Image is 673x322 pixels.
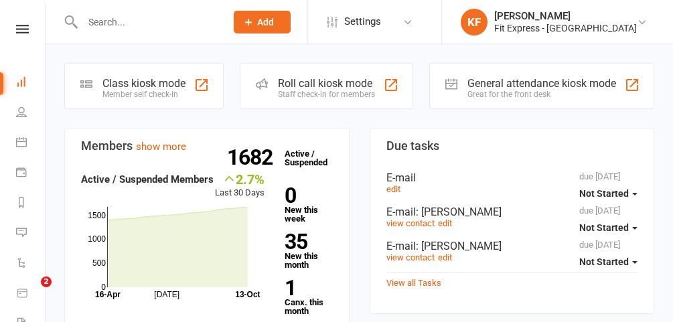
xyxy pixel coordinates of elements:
[579,188,629,199] span: Not Started
[81,139,333,153] h3: Members
[579,250,638,274] button: Not Started
[494,10,637,22] div: [PERSON_NAME]
[16,189,46,219] a: Reports
[386,139,638,153] h3: Due tasks
[467,77,616,90] div: General attendance kiosk mode
[285,185,327,206] strong: 0
[285,278,332,315] a: 1Canx. this month
[285,278,327,298] strong: 1
[416,206,502,218] span: : [PERSON_NAME]
[579,222,629,233] span: Not Started
[215,171,265,200] div: Last 30 Days
[467,90,616,99] div: Great for the front desk
[438,218,452,228] a: edit
[386,218,435,228] a: view contact
[386,278,441,288] a: View all Tasks
[416,240,502,252] span: : [PERSON_NAME]
[215,171,265,186] div: 2.7%
[227,147,278,167] strong: 1682
[234,11,291,33] button: Add
[579,256,629,267] span: Not Started
[13,276,46,309] iframe: Intercom live chat
[78,13,216,31] input: Search...
[41,276,52,287] span: 2
[579,216,638,240] button: Not Started
[344,7,381,37] span: Settings
[386,252,435,262] a: view contact
[461,9,488,35] div: KF
[386,240,638,252] div: E-mail
[16,159,46,189] a: Payments
[136,141,186,153] a: show more
[278,77,375,90] div: Roll call kiosk mode
[285,185,332,223] a: 0New this week
[285,232,327,252] strong: 35
[278,90,375,99] div: Staff check-in for members
[102,77,185,90] div: Class kiosk mode
[285,232,332,269] a: 35New this month
[278,139,337,177] a: 1682Active / Suspended
[386,184,400,194] a: edit
[16,129,46,159] a: Calendar
[102,90,185,99] div: Member self check-in
[386,171,638,184] div: E-mail
[438,252,452,262] a: edit
[257,17,274,27] span: Add
[81,173,214,185] strong: Active / Suspended Members
[386,206,638,218] div: E-mail
[16,98,46,129] a: People
[579,181,638,206] button: Not Started
[16,68,46,98] a: Dashboard
[494,22,637,34] div: Fit Express - [GEOGRAPHIC_DATA]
